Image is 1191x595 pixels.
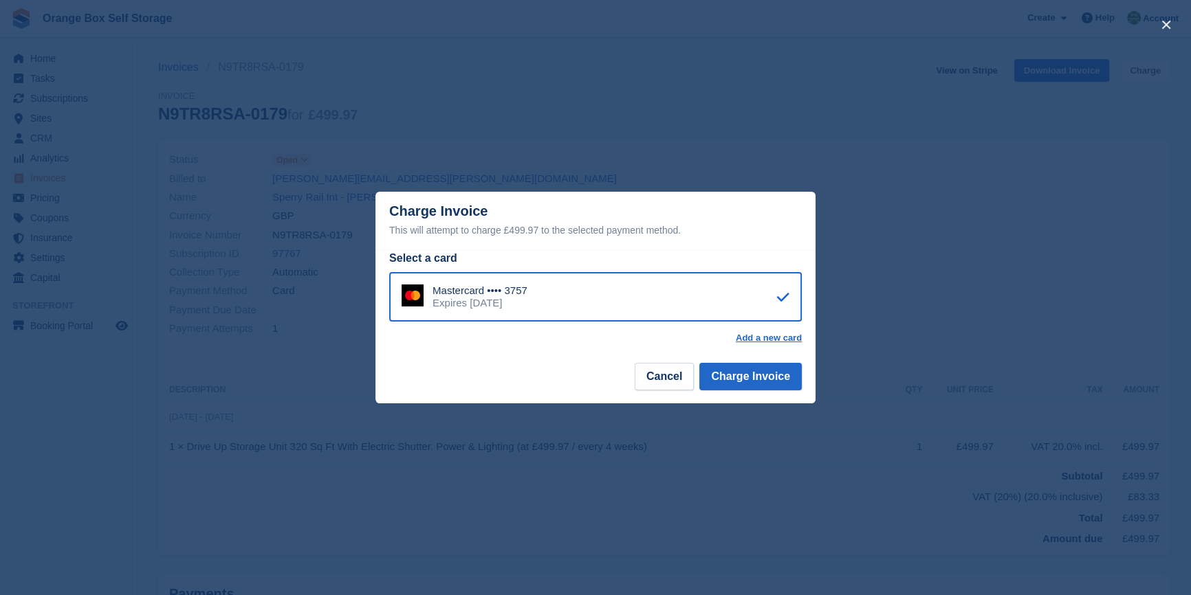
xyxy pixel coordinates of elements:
button: Charge Invoice [699,363,802,390]
div: Expires [DATE] [433,297,527,309]
div: Select a card [389,250,802,267]
a: Add a new card [736,333,802,344]
button: close [1155,14,1177,36]
img: Mastercard Logo [402,284,424,306]
div: Charge Invoice [389,203,802,238]
div: Mastercard •••• 3757 [433,284,527,297]
button: Cancel [635,363,694,390]
div: This will attempt to charge £499.97 to the selected payment method. [389,222,802,238]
